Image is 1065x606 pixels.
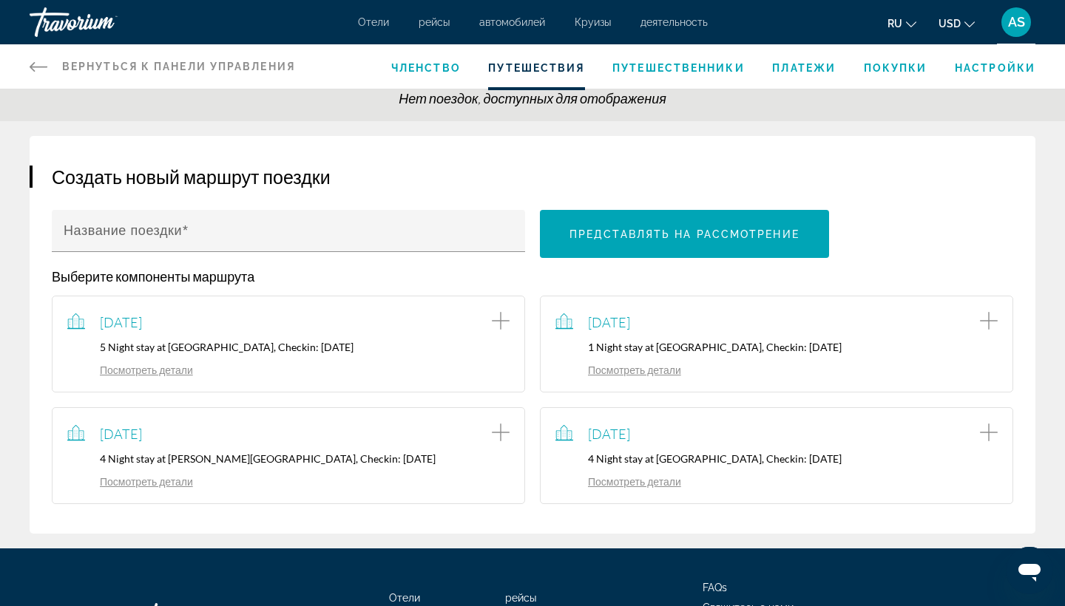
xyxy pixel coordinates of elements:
[887,18,902,30] span: ru
[100,426,142,442] span: [DATE]
[640,16,708,28] a: деятельность
[980,311,998,333] button: Add item to trip
[492,423,510,445] button: Add item to trip
[1008,15,1025,30] span: AS
[391,62,461,74] a: Членство
[569,228,799,240] span: Представлять на рассмотрение
[67,364,193,376] a: Посмотреть детали
[67,475,193,488] a: Посмотреть детали
[555,341,998,353] p: 1 Night stay at [GEOGRAPHIC_DATA], Checkin: [DATE]
[389,592,420,604] a: Отели
[67,341,510,353] p: 5 Night stay at [GEOGRAPHIC_DATA], Checkin: [DATE]
[955,62,1035,74] a: Настройки
[505,592,536,604] a: рейсы
[588,314,630,330] span: [DATE]
[540,210,829,258] button: Представлять на рассмотрение
[30,3,177,41] a: Travorium
[575,16,611,28] a: Круизы
[703,582,727,593] a: FAQs
[52,166,1013,188] h3: Создать новый маршрут поездки
[358,16,389,28] a: Отели
[555,452,998,465] p: 4 Night stay at [GEOGRAPHIC_DATA], Checkin: [DATE]
[64,223,182,238] mat-label: Название поездки
[30,90,1035,121] div: Нет поездок, доступных для отображения
[997,7,1035,38] button: User Menu
[939,18,961,30] span: USD
[555,364,681,376] a: Посмотреть детали
[30,44,295,89] a: Вернуться к панели управления
[980,423,998,445] button: Add item to trip
[52,268,1013,285] p: Выберите компоненты маршрута
[555,475,681,488] a: Посмотреть детали
[864,62,927,74] a: Покупки
[939,13,975,34] button: Change currency
[1006,547,1053,594] iframe: Кнопка запуска окна обмена сообщениями
[492,311,510,333] button: Add item to trip
[772,62,836,74] a: Платежи
[887,13,916,34] button: Change language
[100,314,142,330] span: [DATE]
[612,62,745,74] a: Путешественники
[488,62,584,74] a: Путешествия
[479,16,545,28] a: автомобилей
[588,426,630,442] span: [DATE]
[419,16,450,28] a: рейсы
[62,61,295,72] span: Вернуться к панели управления
[67,452,510,465] p: 4 Night stay at [PERSON_NAME][GEOGRAPHIC_DATA], Checkin: [DATE]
